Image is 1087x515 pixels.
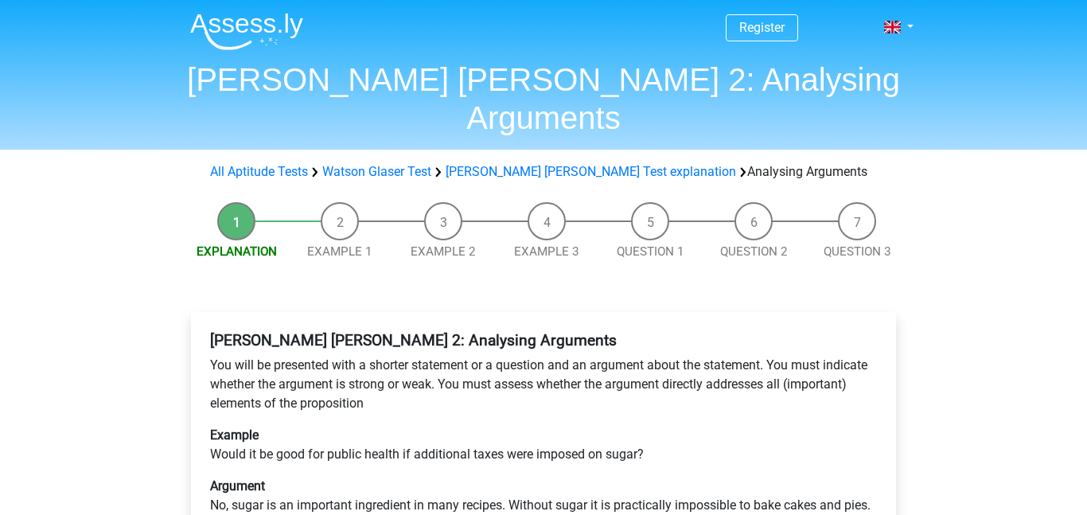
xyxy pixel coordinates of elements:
a: Example 1 [307,244,372,259]
div: Analysing Arguments [204,162,883,181]
a: Question 2 [720,244,788,259]
a: Example 3 [514,244,579,259]
a: Explanation [197,244,277,259]
a: All Aptitude Tests [210,164,308,179]
a: Question 3 [824,244,891,259]
b: Argument [210,478,265,494]
p: Would it be good for public health if additional taxes were imposed on sugar? [210,426,877,464]
b: Example [210,427,259,443]
a: Question 1 [617,244,684,259]
a: Register [739,20,785,35]
a: [PERSON_NAME] [PERSON_NAME] Test explanation [446,164,736,179]
p: No, sugar is an important ingredient in many recipes. Without sugar it is practically impossible ... [210,477,877,515]
a: Watson Glaser Test [322,164,431,179]
b: [PERSON_NAME] [PERSON_NAME] 2: Analysing Arguments [210,331,617,349]
h1: [PERSON_NAME] [PERSON_NAME] 2: Analysing Arguments [177,60,910,137]
img: Assessly [190,13,303,50]
p: You will be presented with a shorter statement or a question and an argument about the statement.... [210,356,877,413]
a: Example 2 [411,244,476,259]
